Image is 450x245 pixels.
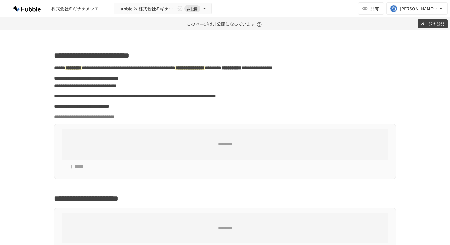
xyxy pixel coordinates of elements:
[187,17,264,30] p: このページは非公開になっています
[184,6,200,12] span: 非公開
[358,2,384,15] button: 共有
[51,6,99,12] div: 株式会社ミギナナメウエ
[7,4,47,13] img: HzDRNkGCf7KYO4GfwKnzITak6oVsp5RHeZBEM1dQFiQ
[114,3,212,15] button: Hubble × 株式会社ミギナナメウエ様 オンボーディングプロジェクト非公開
[370,5,379,12] span: 共有
[118,5,176,13] span: Hubble × 株式会社ミギナナメウエ様 オンボーディングプロジェクト
[400,5,438,13] div: [PERSON_NAME][EMAIL_ADDRESS][DOMAIN_NAME]
[386,2,448,15] button: [PERSON_NAME][EMAIL_ADDRESS][DOMAIN_NAME]
[418,19,448,29] button: ページの公開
